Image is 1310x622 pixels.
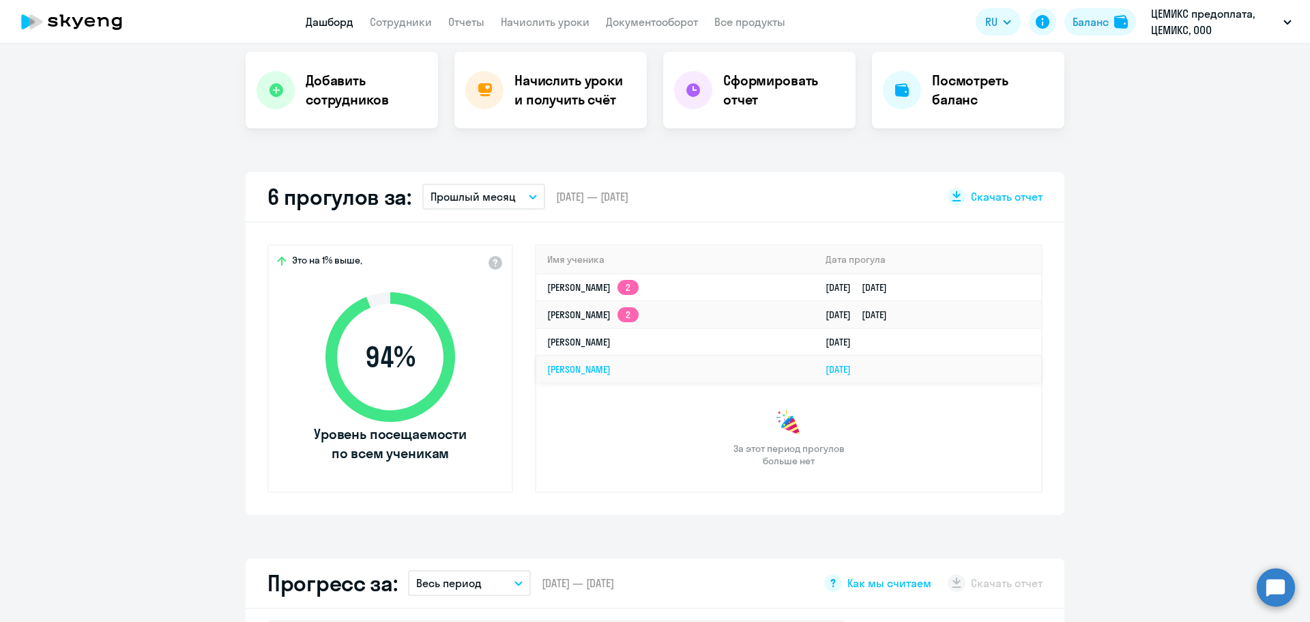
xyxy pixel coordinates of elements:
[514,71,633,109] h4: Начислить уроки и получить счёт
[306,71,427,109] h4: Добавить сотрудников
[847,576,931,591] span: Как мы считаем
[267,569,397,597] h2: Прогресс за:
[542,576,614,591] span: [DATE] — [DATE]
[826,309,898,321] a: [DATE][DATE]
[416,575,482,591] p: Весь период
[267,183,411,210] h2: 6 прогулов за:
[312,341,469,373] span: 94 %
[606,15,698,29] a: Документооборот
[547,281,639,294] a: [PERSON_NAME]2
[932,71,1053,109] h4: Посмотреть баланс
[1064,8,1136,36] button: Балансbalance
[971,189,1043,204] span: Скачать отчет
[547,363,611,376] a: [PERSON_NAME]
[826,336,862,348] a: [DATE]
[775,410,802,437] img: congrats
[422,184,545,210] button: Прошлый месяц
[547,309,639,321] a: [PERSON_NAME]2
[985,14,998,30] span: RU
[431,188,516,205] p: Прошлый месяц
[1114,15,1128,29] img: balance
[1144,5,1298,38] button: ЦЕМИКС предоплата, ЦЕМИКС, ООО
[312,425,469,463] span: Уровень посещаемости по всем ученикам
[826,363,862,376] a: [DATE]
[408,570,531,596] button: Весь период
[501,15,589,29] a: Начислить уроки
[1073,14,1109,30] div: Баланс
[306,15,353,29] a: Дашборд
[617,280,639,295] app-skyeng-badge: 2
[448,15,484,29] a: Отчеты
[547,336,611,348] a: [PERSON_NAME]
[976,8,1021,36] button: RU
[826,281,898,294] a: [DATE][DATE]
[370,15,432,29] a: Сотрудники
[617,307,639,322] app-skyeng-badge: 2
[292,254,362,270] span: Это на 1% выше,
[815,246,1041,274] th: Дата прогула
[723,71,845,109] h4: Сформировать отчет
[714,15,785,29] a: Все продукты
[536,246,815,274] th: Имя ученика
[1151,5,1278,38] p: ЦЕМИКС предоплата, ЦЕМИКС, ООО
[556,189,628,204] span: [DATE] — [DATE]
[731,442,846,467] span: За этот период прогулов больше нет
